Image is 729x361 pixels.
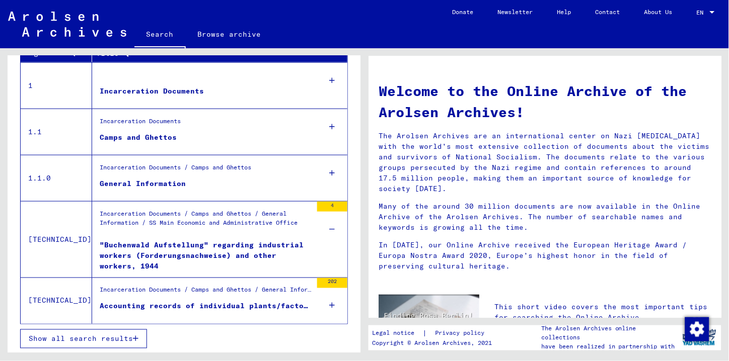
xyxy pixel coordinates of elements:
[379,201,711,233] p: Many of the around 30 million documents are now available in the Online Archive of the Arolsen Ar...
[8,12,126,37] img: Arolsen_neg.svg
[186,22,273,46] a: Browse archive
[21,62,92,109] td: 1
[100,286,312,300] div: Incarceration Documents / Camps and Ghettos / General Information / SS Main Economic and Administ...
[100,163,251,177] div: Incarceration Documents / Camps and Ghettos
[317,202,347,212] div: 4
[21,155,92,201] td: 1.1.0
[21,109,92,155] td: 1.1
[379,80,711,123] h1: Welcome to the Online Archive of the Arolsen Archives!
[100,117,181,131] div: Incarceration Documents
[541,324,677,342] p: The Arolsen Archives online collections
[100,301,312,312] div: Accounting records of individual plants/factories - [DATE] - [DATE]
[379,131,711,194] p: The Arolsen Archives are an international center on Nazi [MEDICAL_DATA] with the world’s most ext...
[29,334,133,343] span: Show all search results
[20,329,147,348] button: Show all search results
[541,342,677,351] p: have been realized in partnership with
[100,86,204,97] div: Incarceration Documents
[100,240,312,270] div: "Buchenwald Aufstellung" regarding industrial workers (Forderungsnachweise) and other workers, 1944
[317,278,347,288] div: 202
[697,9,708,16] span: EN
[494,302,711,323] p: This short video covers the most important tips for searching the Online Archive.
[100,209,312,239] div: Incarceration Documents / Camps and Ghettos / General Information / SS Main Economic and Administ...
[100,132,177,143] div: Camps and Ghettos
[681,325,718,350] img: yv_logo.png
[21,278,92,324] td: [TECHNICAL_ID]
[379,240,711,272] p: In [DATE], our Online Archive received the European Heritage Award / Europa Nostra Award 2020, Eu...
[134,22,186,48] a: Search
[373,328,423,338] a: Legal notice
[427,328,497,338] a: Privacy policy
[21,201,92,278] td: [TECHNICAL_ID]
[685,317,709,341] img: Change consent
[373,338,497,347] p: Copyright © Arolsen Archives, 2021
[100,178,186,189] div: General Information
[373,328,497,338] div: |
[379,295,479,349] img: video.jpg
